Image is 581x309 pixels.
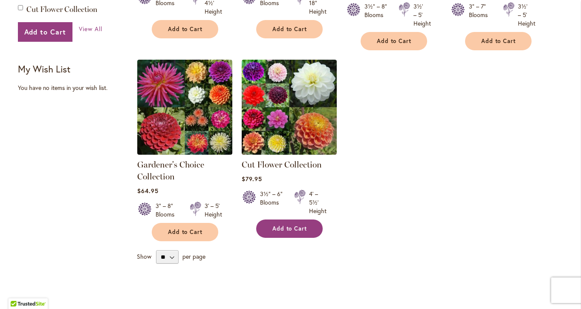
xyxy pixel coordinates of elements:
[6,279,30,303] iframe: Launch Accessibility Center
[469,2,493,28] div: 3" – 7" Blooms
[413,2,431,28] div: 3½' – 5' Height
[242,60,337,155] img: CUT FLOWER COLLECTION
[168,26,203,33] span: Add to Cart
[18,63,70,75] strong: My Wish List
[156,202,179,219] div: 3" – 8" Blooms
[256,20,323,38] button: Add to Cart
[272,225,307,232] span: Add to Cart
[364,2,388,28] div: 3½" – 8" Blooms
[260,190,284,215] div: 3½" – 6" Blooms
[242,148,337,156] a: CUT FLOWER COLLECTION
[137,60,232,155] img: Gardener's Choice Collection
[465,32,532,50] button: Add to Cart
[137,159,204,182] a: Gardener's Choice Collection
[24,27,66,36] span: Add to Cart
[137,148,232,156] a: Gardener's Choice Collection
[377,38,412,45] span: Add to Cart
[182,252,205,260] span: per page
[256,219,323,238] button: Add to Cart
[137,187,159,195] span: $64.95
[152,20,218,38] button: Add to Cart
[242,159,322,170] a: Cut Flower Collection
[137,252,151,260] span: Show
[26,5,98,14] a: Cut Flower Collection
[18,22,73,42] button: Add to Cart
[309,190,327,215] div: 4' – 5½' Height
[205,202,222,219] div: 3' – 5' Height
[481,38,516,45] span: Add to Cart
[361,32,427,50] button: Add to Cart
[18,84,132,92] div: You have no items in your wish list.
[152,223,218,241] button: Add to Cart
[272,26,307,33] span: Add to Cart
[79,25,102,33] a: View All
[168,228,203,236] span: Add to Cart
[242,175,262,183] span: $79.95
[518,2,535,28] div: 3½' – 5' Height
